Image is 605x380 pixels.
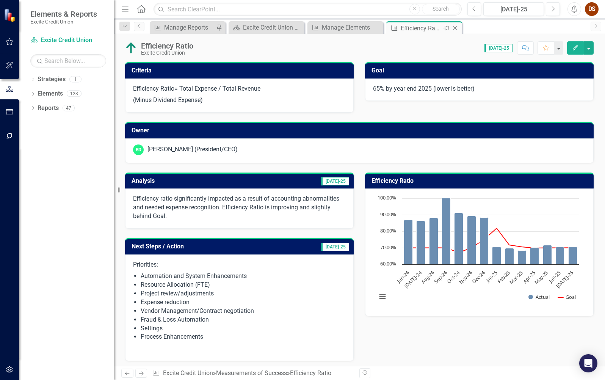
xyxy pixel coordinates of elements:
[569,247,577,265] path: Jul-25, 70.63. Actual.
[508,270,524,286] text: Mar-25
[496,270,511,285] text: Feb-25
[433,6,449,12] span: Search
[484,44,513,52] span: [DATE]-25
[429,218,438,265] path: Aug-24, 88.1. Actual.
[492,247,501,265] path: Jan-25, 70.79. Actual.
[555,270,575,290] text: [DATE]-25
[164,23,214,32] div: Manage Reports
[133,144,144,155] div: BD
[530,248,539,265] path: Apr-25, 70.3. Actual.
[380,227,396,234] text: 80.00%
[141,50,193,56] div: Excite Credit Union
[216,369,287,377] a: Measurements of Success
[152,369,354,378] div: » »
[132,127,590,134] h3: Owner
[483,2,544,16] button: [DATE]-25
[243,23,302,32] div: Excite Credit Union Board Book
[480,218,489,265] path: Dec-24, 88.4. Actual.
[533,270,549,286] text: May-25
[458,269,474,286] text: Nov-24
[579,354,597,372] div: Open Intercom Messenger
[404,220,413,265] path: Jun-24, 87. Actual.
[230,23,302,32] a: Excite Credit Union Board Book
[133,261,346,271] p: Priorities:
[403,269,423,290] text: [DATE]-24
[125,42,137,54] img: On Track/Above Target
[528,294,550,300] button: Show Actual
[547,270,562,285] text: Jun-25
[380,260,396,267] text: 60.00%
[4,8,17,22] img: ClearPoint Strategy
[420,269,436,285] text: Aug-24
[133,195,346,221] p: Efficiency ratio significantly impacted as a result of accounting abnormalities and needed expens...
[321,243,349,251] span: [DATE]-25
[141,316,346,324] li: Fraud & Loss Automation
[30,19,97,25] small: Excite Credit Union
[455,213,463,265] path: Oct-24, 91.2. Actual.
[556,247,564,265] path: Jun-25, 70.46. Actual.
[417,221,425,265] path: Jul-24, 86.3. Actual.
[467,216,476,265] path: Nov-24, 89.4. Actual.
[522,270,537,285] text: Apr-25
[141,298,346,307] li: Expense reduction
[422,4,460,14] button: Search
[373,195,586,308] div: Chart. Highcharts interactive chart.
[380,211,396,218] text: 90.00%
[404,192,577,265] g: Actual, series 1 of 2. Bar series with 14 bars.
[141,281,346,289] li: Resource Allocation (FTE)
[309,23,381,32] a: Manage Elements
[486,5,541,14] div: [DATE]-25
[141,289,346,298] li: Project review/adjustments
[38,90,63,98] a: Elements
[133,85,346,95] p: Efficiency Ratio= Total Expense / Total Revenue
[470,269,486,285] text: Dec-24
[585,2,599,16] button: DS
[141,324,346,333] li: Settings
[163,369,213,377] a: Excite Credit Union
[132,177,229,184] h3: Analysis
[322,23,381,32] div: Manage Elements
[38,104,59,113] a: Reports
[132,67,350,74] h3: Criteria
[290,369,331,377] div: Efficiency Ratio
[433,269,448,285] text: Sep-24
[518,251,527,265] path: Mar-25, 68.4. Actual.
[133,94,346,105] p: (Minus Dividend Expense)
[141,307,346,316] li: Vendor Management/Contract negotiation
[152,23,214,32] a: Manage Reports
[505,248,514,265] path: Feb-25, 69.7. Actual.
[445,269,461,285] text: Oct-24
[371,177,590,184] h3: Efficiency Ratio
[132,243,272,250] h3: Next Steps / Action
[442,192,451,265] path: Sep-24, 104. Actual.
[67,91,82,97] div: 123
[543,245,552,265] path: May-25, 71.7. Actual.
[484,270,499,285] text: Jan-25
[373,85,586,93] p: 65% by year end 2025 (lower is better)
[30,36,106,45] a: Excite Credit Union
[141,272,346,281] li: Automation and System Enhancements
[321,177,349,185] span: [DATE]-25
[147,145,238,154] div: [PERSON_NAME] (President/CEO)
[38,75,66,84] a: Strategies
[63,105,75,111] div: 47
[141,333,346,341] li: Process Enhancements
[30,54,106,68] input: Search Below...
[395,269,411,285] text: Jun-24
[377,291,388,302] button: View chart menu, Chart
[380,244,396,251] text: 70.00%
[558,294,576,300] button: Show Goal
[141,42,193,50] div: Efficiency Ratio
[30,9,97,19] span: Elements & Reports
[373,195,583,308] svg: Interactive chart
[378,194,396,201] text: 100.00%
[371,67,590,74] h3: Goal
[401,24,441,33] div: Efficiency Ratio
[154,3,461,16] input: Search ClearPoint...
[69,76,82,83] div: 1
